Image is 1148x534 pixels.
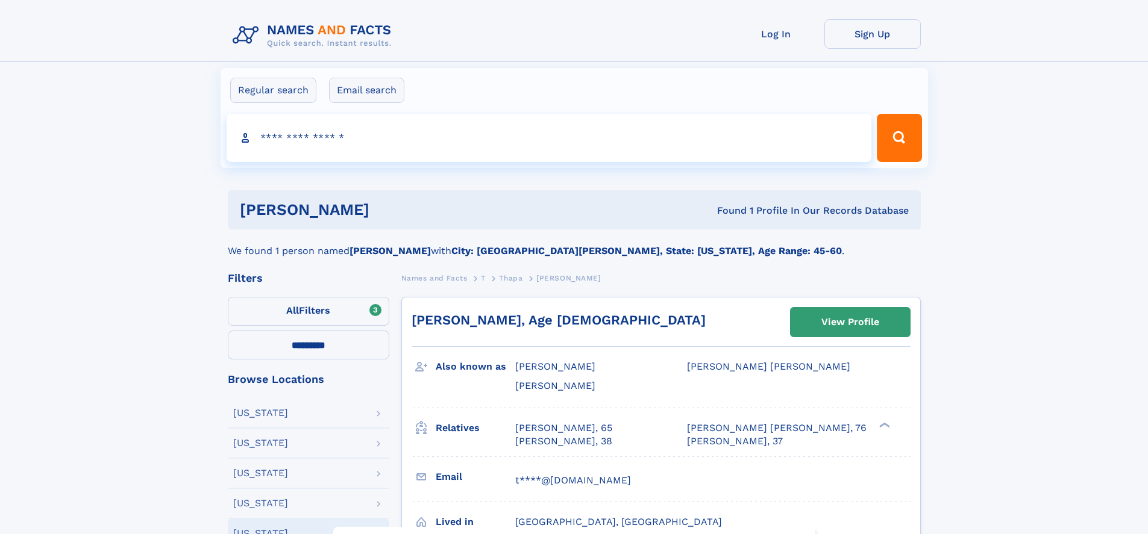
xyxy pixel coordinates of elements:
span: [PERSON_NAME] [515,380,595,391]
span: All [286,305,299,316]
h3: Relatives [436,418,515,438]
label: Filters [228,297,389,326]
div: View Profile [821,308,879,336]
div: We found 1 person named with . [228,229,921,258]
a: [PERSON_NAME], 38 [515,435,612,448]
a: [PERSON_NAME], 37 [687,435,783,448]
span: [PERSON_NAME] [536,274,601,282]
a: View Profile [791,308,910,337]
label: Email search [329,78,404,103]
a: Sign Up [824,19,921,49]
span: Thapa [499,274,522,282]
button: Search Button [877,114,921,162]
h3: Also known as [436,356,515,377]
b: [PERSON_NAME] [350,245,431,256]
div: [US_STATE] [233,408,288,418]
a: [PERSON_NAME] [PERSON_NAME], 76 [687,421,867,435]
label: Regular search [230,78,316,103]
div: Found 1 Profile In Our Records Database [543,204,909,217]
span: T [481,274,486,282]
a: [PERSON_NAME], Age [DEMOGRAPHIC_DATA] [412,312,706,328]
b: City: [GEOGRAPHIC_DATA][PERSON_NAME], State: [US_STATE], Age Range: 45-60 [451,245,842,256]
h3: Lived in [436,512,515,532]
span: [GEOGRAPHIC_DATA], [GEOGRAPHIC_DATA] [515,516,722,527]
div: [US_STATE] [233,438,288,448]
a: Thapa [499,270,522,285]
h3: Email [436,467,515,487]
input: search input [227,114,872,162]
a: T [481,270,486,285]
div: Filters [228,273,389,284]
span: [PERSON_NAME] [515,361,595,372]
span: [PERSON_NAME] [PERSON_NAME] [687,361,850,372]
a: Names and Facts [401,270,468,285]
div: ❯ [876,421,891,429]
div: Browse Locations [228,374,389,385]
a: [PERSON_NAME], 65 [515,421,612,435]
h1: [PERSON_NAME] [240,202,544,217]
div: [US_STATE] [233,468,288,478]
a: Log In [728,19,824,49]
img: Logo Names and Facts [228,19,401,52]
div: [US_STATE] [233,498,288,508]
